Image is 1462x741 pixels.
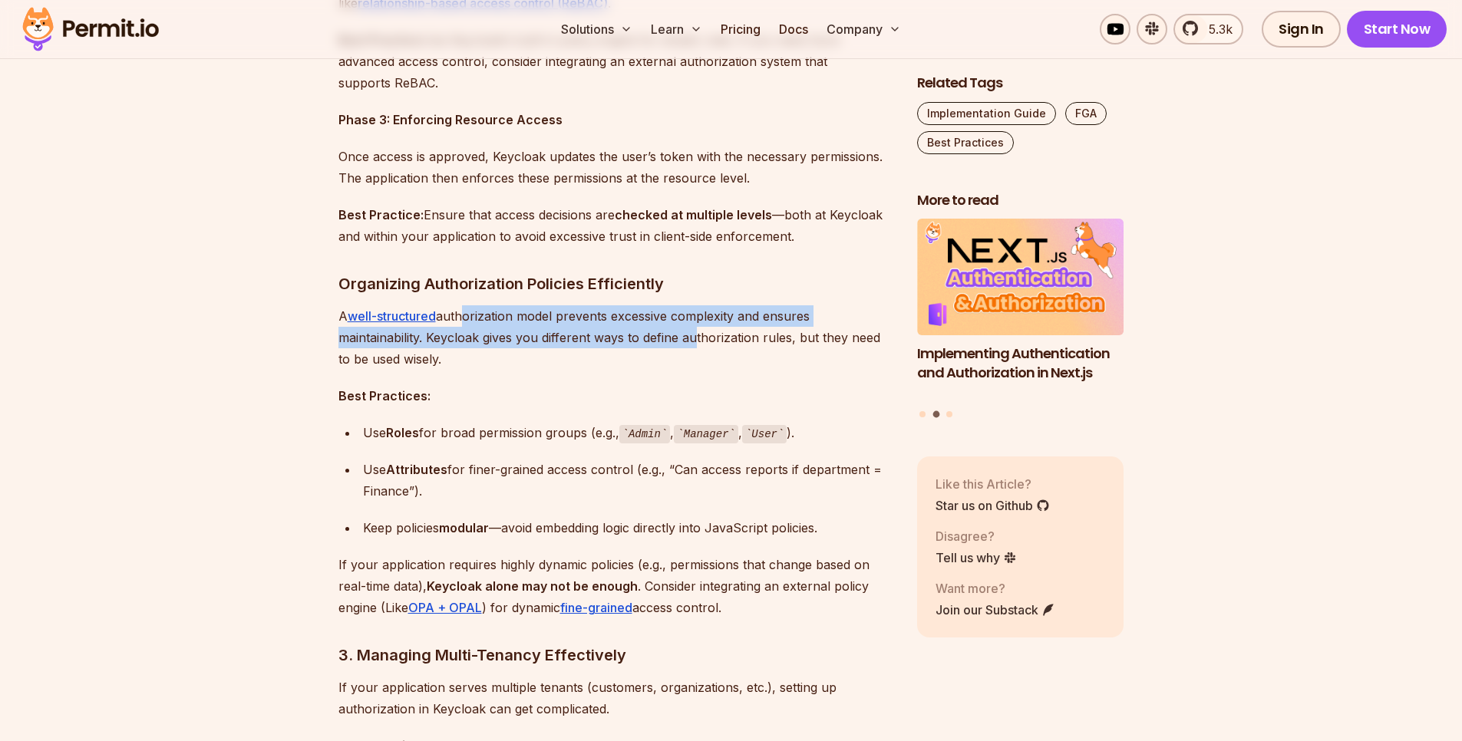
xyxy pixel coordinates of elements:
[1262,11,1341,48] a: Sign In
[936,601,1055,619] a: Join our Substack
[742,425,787,443] code: User
[917,219,1124,402] li: 2 of 3
[917,219,1124,420] div: Posts
[386,462,447,477] strong: Attributes
[338,643,893,667] h3: 3. Managing Multi-Tenancy Effectively
[917,344,1124,383] h3: Implementing Authentication and Authorization in Next.js
[917,131,1014,154] a: Best Practices
[338,388,431,403] strong: Best Practices:
[338,272,893,296] h3: Organizing Authorization Policies Efficiently
[1173,14,1243,44] a: 5.3k
[427,578,638,594] strong: Keycloak alone may not be enough
[917,191,1124,210] h2: More to read
[773,14,814,44] a: Docs
[917,102,1056,125] a: Implementation Guide
[936,579,1055,598] p: Want more?
[619,425,671,443] code: Admin
[946,411,952,417] button: Go to slide 3
[338,29,893,94] p: Use Keycloak’s built-in policy engine for simple rules. If you need more advanced access control,...
[936,527,1017,545] p: Disagree?
[932,411,939,418] button: Go to slide 2
[338,554,893,618] p: If your application requires highly dynamic policies (e.g., permissions that change based on real...
[820,14,907,44] button: Company
[917,219,1124,336] img: Implementing Authentication and Authorization in Next.js
[714,14,767,44] a: Pricing
[645,14,708,44] button: Learn
[1065,102,1107,125] a: FGA
[919,411,926,417] button: Go to slide 1
[338,207,424,222] strong: Best Practice:
[1200,20,1233,38] span: 5.3k
[936,496,1050,515] a: Star us on Github
[338,305,893,370] p: A authorization model prevents excessive complexity and ensures maintainability. Keycloak gives y...
[936,548,1017,567] a: Tell us why
[338,112,563,127] strong: Phase 3: Enforcing Resource Access
[386,425,419,440] strong: Roles
[338,204,893,247] p: Ensure that access decisions are —both at Keycloak and within your application to avoid excessive...
[1347,11,1447,48] a: Start Now
[363,422,893,444] div: Use for broad permission groups (e.g., , , ).
[439,520,489,535] strong: modular
[408,600,482,615] a: OPA + OPAL
[338,146,893,189] p: Once access is approved, Keycloak updates the user’s token with the necessary permissions. The ap...
[936,475,1050,493] p: Like this Article?
[338,677,893,720] p: If your application serves multiple tenants (customers, organizations, etc.), setting up authoriz...
[555,14,639,44] button: Solutions
[348,308,436,324] a: well-structured
[363,517,893,538] div: Keep policies —avoid embedding logic directly into JavaScript policies.
[917,74,1124,93] h2: Related Tags
[674,425,738,443] code: Manager
[15,3,166,55] img: Permit logo
[917,219,1124,402] a: Implementing Authentication and Authorization in Next.jsImplementing Authentication and Authoriza...
[560,600,632,615] a: fine-grained
[363,459,893,502] div: Use for finer-grained access control (e.g., “Can access reports if department = Finance”).
[615,207,772,222] strong: checked at multiple levels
